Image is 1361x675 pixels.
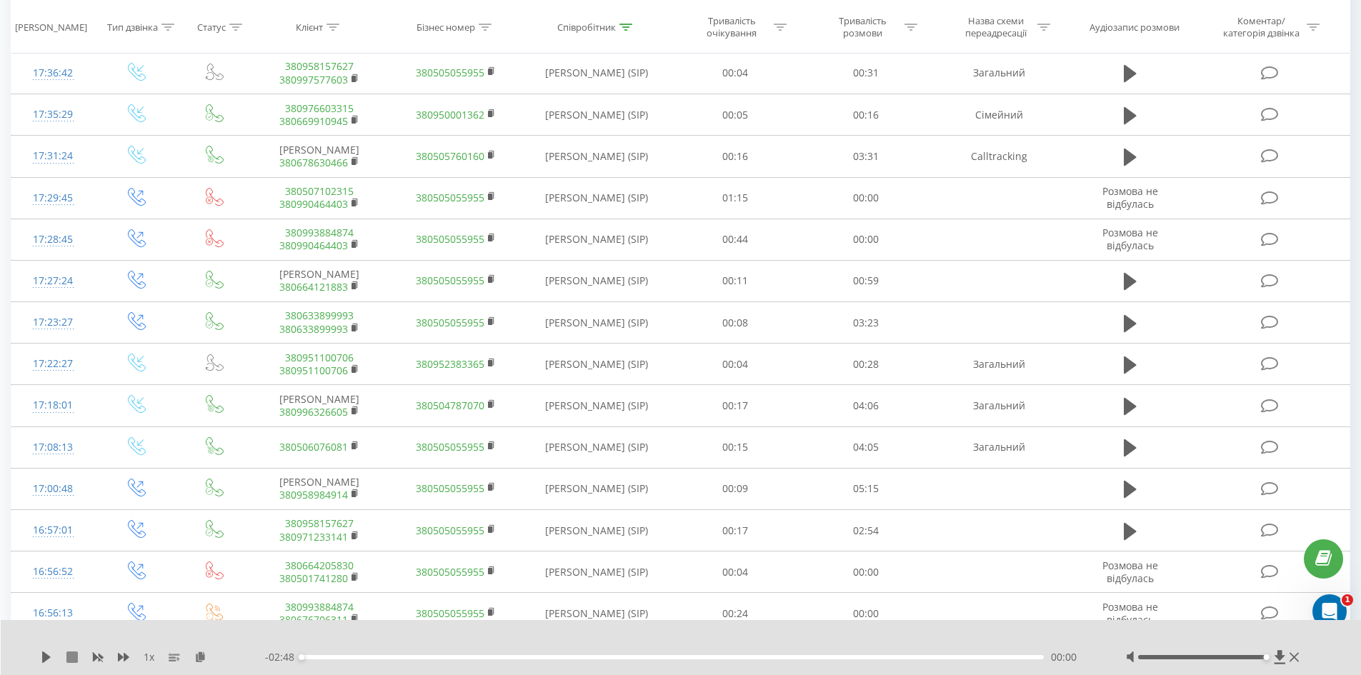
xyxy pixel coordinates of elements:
[524,219,670,260] td: [PERSON_NAME] (SIP)
[416,316,484,329] a: 380505055955
[931,94,1067,136] td: Сімейний
[279,197,348,211] a: 380990464403
[670,593,801,634] td: 00:24
[1264,654,1270,660] div: Accessibility label
[1312,594,1347,629] iframe: Intercom live chat
[670,426,801,468] td: 00:15
[524,468,670,509] td: [PERSON_NAME] (SIP)
[670,136,801,177] td: 00:16
[285,516,354,530] a: 380958157627
[416,481,484,495] a: 380505055955
[1342,594,1353,606] span: 1
[416,66,484,79] a: 380505055955
[557,21,616,33] div: Співробітник
[931,426,1067,468] td: Загальний
[26,184,81,212] div: 17:29:45
[670,94,801,136] td: 00:05
[801,344,932,385] td: 00:28
[285,559,354,572] a: 380664205830
[416,191,484,204] a: 380505055955
[670,177,801,219] td: 01:15
[15,21,87,33] div: [PERSON_NAME]
[26,309,81,336] div: 17:23:27
[26,350,81,378] div: 17:22:27
[26,101,81,129] div: 17:35:29
[801,136,932,177] td: 03:31
[251,468,387,509] td: [PERSON_NAME]
[1220,15,1303,39] div: Коментар/категорія дзвінка
[26,59,81,87] div: 17:36:42
[279,239,348,252] a: 380990464403
[1090,21,1180,33] div: Аудіозапис розмови
[524,136,670,177] td: [PERSON_NAME] (SIP)
[694,15,770,39] div: Тривалість очікування
[265,650,301,664] span: - 02:48
[285,351,354,364] a: 380951100706
[670,219,801,260] td: 00:44
[279,530,348,544] a: 380971233141
[197,21,226,33] div: Статус
[801,426,932,468] td: 04:05
[285,600,354,614] a: 380993884874
[279,280,348,294] a: 380664121883
[279,322,348,336] a: 380633899993
[26,558,81,586] div: 16:56:52
[416,232,484,246] a: 380505055955
[251,136,387,177] td: [PERSON_NAME]
[26,267,81,295] div: 17:27:24
[26,391,81,419] div: 17:18:01
[285,101,354,115] a: 380976603315
[670,52,801,94] td: 00:04
[670,260,801,301] td: 00:11
[824,15,901,39] div: Тривалість розмови
[279,364,348,377] a: 380951100706
[279,114,348,128] a: 380669910945
[801,468,932,509] td: 05:15
[670,551,801,593] td: 00:04
[524,426,670,468] td: [PERSON_NAME] (SIP)
[524,593,670,634] td: [PERSON_NAME] (SIP)
[931,52,1067,94] td: Загальний
[931,344,1067,385] td: Загальний
[801,94,932,136] td: 00:16
[26,516,81,544] div: 16:57:01
[801,593,932,634] td: 00:00
[285,59,354,73] a: 380958157627
[416,440,484,454] a: 380505055955
[801,510,932,551] td: 02:54
[524,52,670,94] td: [PERSON_NAME] (SIP)
[296,21,323,33] div: Клієнт
[251,385,387,426] td: [PERSON_NAME]
[801,52,932,94] td: 00:31
[524,510,670,551] td: [PERSON_NAME] (SIP)
[524,551,670,593] td: [PERSON_NAME] (SIP)
[26,226,81,254] div: 17:28:45
[26,142,81,170] div: 17:31:24
[670,510,801,551] td: 00:17
[1102,226,1158,252] span: Розмова не відбулась
[285,184,354,198] a: 380507102315
[279,405,348,419] a: 380996326605
[279,440,348,454] a: 380506076081
[524,94,670,136] td: [PERSON_NAME] (SIP)
[801,551,932,593] td: 00:00
[416,274,484,287] a: 380505055955
[1102,184,1158,211] span: Розмова не відбулась
[26,599,81,627] div: 16:56:13
[524,302,670,344] td: [PERSON_NAME] (SIP)
[279,488,348,501] a: 380958984914
[279,613,348,626] a: 380676706311
[417,21,475,33] div: Бізнес номер
[801,302,932,344] td: 03:23
[416,399,484,412] a: 380504787070
[26,434,81,461] div: 17:08:13
[416,606,484,620] a: 380505055955
[670,468,801,509] td: 00:09
[279,156,348,169] a: 380678630466
[801,385,932,426] td: 04:06
[1102,559,1158,585] span: Розмова не відбулась
[670,302,801,344] td: 00:08
[416,357,484,371] a: 380952383365
[524,385,670,426] td: [PERSON_NAME] (SIP)
[801,177,932,219] td: 00:00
